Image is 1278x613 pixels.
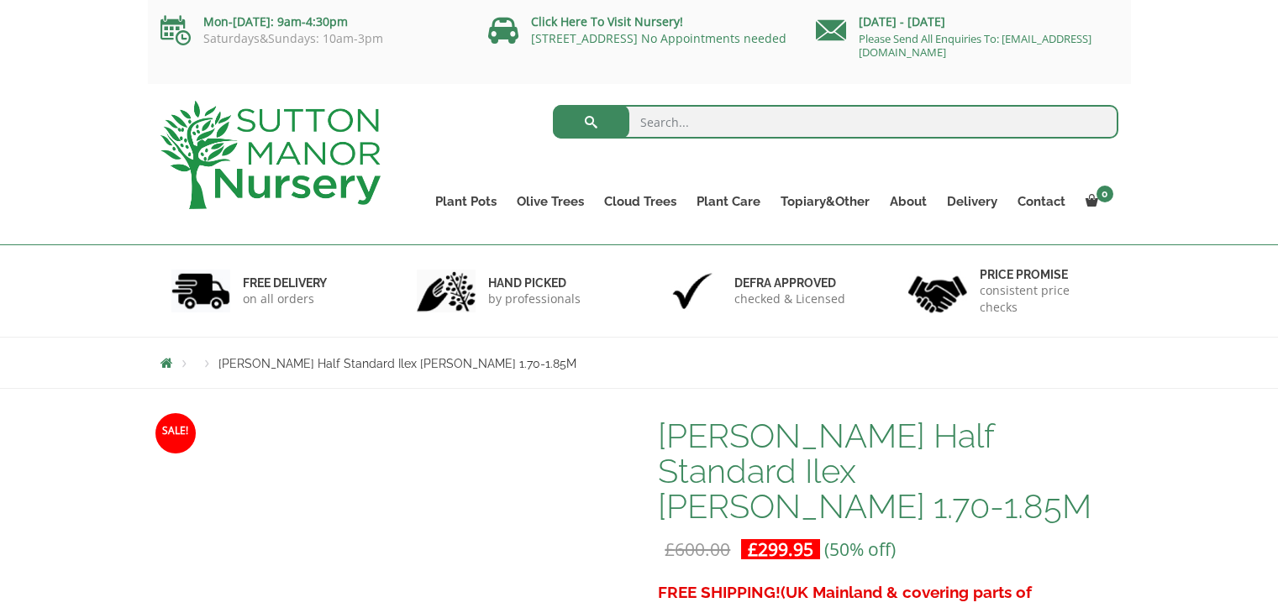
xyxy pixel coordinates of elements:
img: 1.jpg [171,270,230,312]
p: Saturdays&Sundays: 10am-3pm [160,32,463,45]
a: Plant Care [686,190,770,213]
span: [PERSON_NAME] Half Standard Ilex [PERSON_NAME] 1.70-1.85M [218,357,576,370]
p: consistent price checks [980,282,1107,316]
img: logo [160,101,381,209]
a: [STREET_ADDRESS] No Appointments needed [531,30,786,46]
h6: Price promise [980,267,1107,282]
h1: [PERSON_NAME] Half Standard Ilex [PERSON_NAME] 1.70-1.85M [658,418,1118,524]
a: Please Send All Enquiries To: [EMAIL_ADDRESS][DOMAIN_NAME] [859,31,1091,60]
img: 2.jpg [417,270,476,312]
a: Delivery [937,190,1007,213]
span: (50% off) [824,537,896,561]
a: 0 [1076,190,1118,213]
span: Sale! [155,413,196,453]
p: by professionals [488,291,581,307]
input: Search... [553,105,1118,139]
a: Topiary&Other [770,190,880,213]
span: 0 [1097,186,1113,202]
bdi: 600.00 [665,537,730,561]
p: Mon-[DATE]: 9am-4:30pm [160,12,463,32]
a: Click Here To Visit Nursery! [531,13,683,29]
a: Plant Pots [425,190,507,213]
a: About [880,190,937,213]
img: 3.jpg [663,270,722,312]
p: checked & Licensed [734,291,845,307]
p: [DATE] - [DATE] [816,12,1118,32]
a: Contact [1007,190,1076,213]
p: on all orders [243,291,327,307]
h6: hand picked [488,275,581,291]
span: £ [665,537,675,561]
img: 4.jpg [908,265,967,317]
nav: Breadcrumbs [160,356,1118,369]
h6: FREE DELIVERY [243,275,327,291]
a: Olive Trees [507,190,594,213]
span: £ [748,537,758,561]
a: Cloud Trees [594,190,686,213]
bdi: 299.95 [748,537,813,561]
h6: Defra approved [734,275,845,291]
